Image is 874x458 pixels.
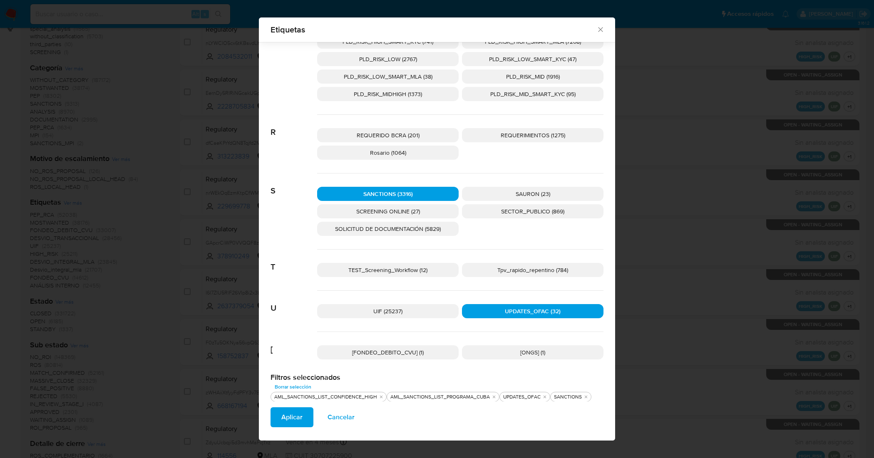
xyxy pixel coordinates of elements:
[328,408,355,426] span: Cancelar
[317,204,459,218] div: SCREENING ONLINE (27)
[378,394,385,400] button: quitar AML_SANCTIONS_LIST_CONFIDENCE_HIGH
[489,55,576,63] span: PLD_RISK_LOW_SMART_KYC (47)
[462,263,603,277] div: Tpv_rapido_repentino (784)
[317,222,459,236] div: SOLICITUD DE DOCUMENTACIÓN (5829)
[317,128,459,142] div: REQUERIDO BCRA (201)
[462,304,603,318] div: UPDATES_OFAC (32)
[462,187,603,201] div: SAURON (23)
[356,207,420,215] span: SCREENING ONLINE (27)
[271,332,317,354] span: [
[506,72,560,81] span: PLD_RISK_MID (1916)
[462,345,603,359] div: [ONGS] (1)
[317,407,365,427] button: Cancelar
[357,131,420,139] span: REQUERIDO BCRA (201)
[491,394,497,400] button: quitar AML_SANCTIONS_LIST_PROGRAMA_CUBA
[373,307,402,315] span: UIF (25237)
[505,307,561,315] span: UPDATES_OFAC (32)
[271,115,317,137] span: R
[271,291,317,313] span: U
[462,69,603,84] div: PLD_RISK_MID (1916)
[317,52,459,66] div: PLD_RISK_LOW (2767)
[273,394,379,401] div: AML_SANCTIONS_LIST_CONFIDENCE_HIGH
[317,146,459,160] div: Rosario (1064)
[281,408,303,426] span: Aplicar
[317,187,459,201] div: SANCTIONS (3316)
[501,207,564,215] span: SECTOR_PUBLICO (869)
[501,131,565,139] span: REQUERIMIENTOS (1275)
[462,87,603,101] div: PLD_RISK_MID_SMART_KYC (95)
[271,25,596,34] span: Etiquetas
[596,25,604,33] button: Cerrar
[520,348,545,356] span: [ONGS] (1)
[363,190,413,198] span: SANCTIONS (3316)
[583,394,589,400] button: quitar SANCTIONS
[352,348,424,356] span: [FONDEO_DEBITO_CVU] (1)
[502,394,542,401] div: UPDATES_OFAC
[497,266,568,274] span: Tpv_rapido_repentino (784)
[271,250,317,272] span: T
[348,266,427,274] span: TEST_Screening_Workflow (12)
[344,72,432,81] span: PLD_RISK_LOW_SMART_MLA (38)
[552,394,583,401] div: SANCTIONS
[271,407,313,427] button: Aplicar
[317,69,459,84] div: PLD_RISK_LOW_SMART_MLA (38)
[271,373,603,382] h2: Filtros seleccionados
[370,149,406,157] span: Rosario (1064)
[271,173,317,196] span: S
[359,55,417,63] span: PLD_RISK_LOW (2767)
[462,128,603,142] div: REQUERIMIENTOS (1275)
[317,345,459,359] div: [FONDEO_DEBITO_CVU] (1)
[317,263,459,277] div: TEST_Screening_Workflow (12)
[516,190,550,198] span: SAURON (23)
[335,225,441,233] span: SOLICITUD DE DOCUMENTACIÓN (5829)
[317,304,459,318] div: UIF (25237)
[354,90,422,98] span: PLD_RISK_MIDHIGH (1373)
[275,383,311,391] span: Borrar selección
[462,204,603,218] div: SECTOR_PUBLICO (869)
[271,382,315,392] button: Borrar selección
[462,52,603,66] div: PLD_RISK_LOW_SMART_KYC (47)
[541,394,548,400] button: quitar UPDATES_OFAC
[490,90,576,98] span: PLD_RISK_MID_SMART_KYC (95)
[389,394,492,401] div: AML_SANCTIONS_LIST_PROGRAMA_CUBA
[317,87,459,101] div: PLD_RISK_MIDHIGH (1373)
